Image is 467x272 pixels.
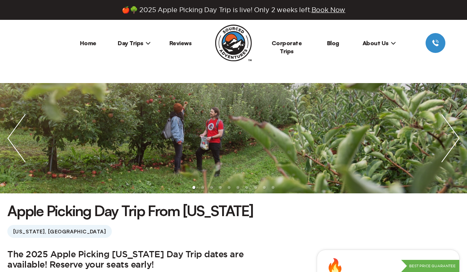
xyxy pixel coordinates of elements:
li: slide item 10 [272,186,275,189]
span: About Us [363,39,396,47]
img: Sourced Adventures company logo [215,25,252,61]
h1: Apple Picking Day Trip From [US_STATE] [7,201,253,221]
li: slide item 9 [263,186,266,189]
h2: The 2025 Apple Picking [US_STATE] Day Trip dates are available! Reserve your seats early! [7,250,284,271]
span: Book Now [312,6,346,13]
span: [US_STATE], [GEOGRAPHIC_DATA] [7,225,112,238]
li: slide item 1 [192,186,195,189]
li: slide item 3 [210,186,213,189]
li: slide item 4 [219,186,222,189]
li: slide item 2 [201,186,204,189]
a: Corporate Trips [272,39,302,55]
li: slide item 6 [236,186,239,189]
li: slide item 5 [228,186,231,189]
span: Day Trips [118,39,151,47]
li: slide item 8 [254,186,257,189]
a: Reviews [169,39,192,47]
img: next slide / item [434,83,467,193]
span: 🍎🌳 2025 Apple Picking Day Trip is live! Only 2 weeks left. [122,6,345,14]
a: Home [80,39,96,47]
a: Blog [327,39,339,47]
li: slide item 7 [245,186,248,189]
